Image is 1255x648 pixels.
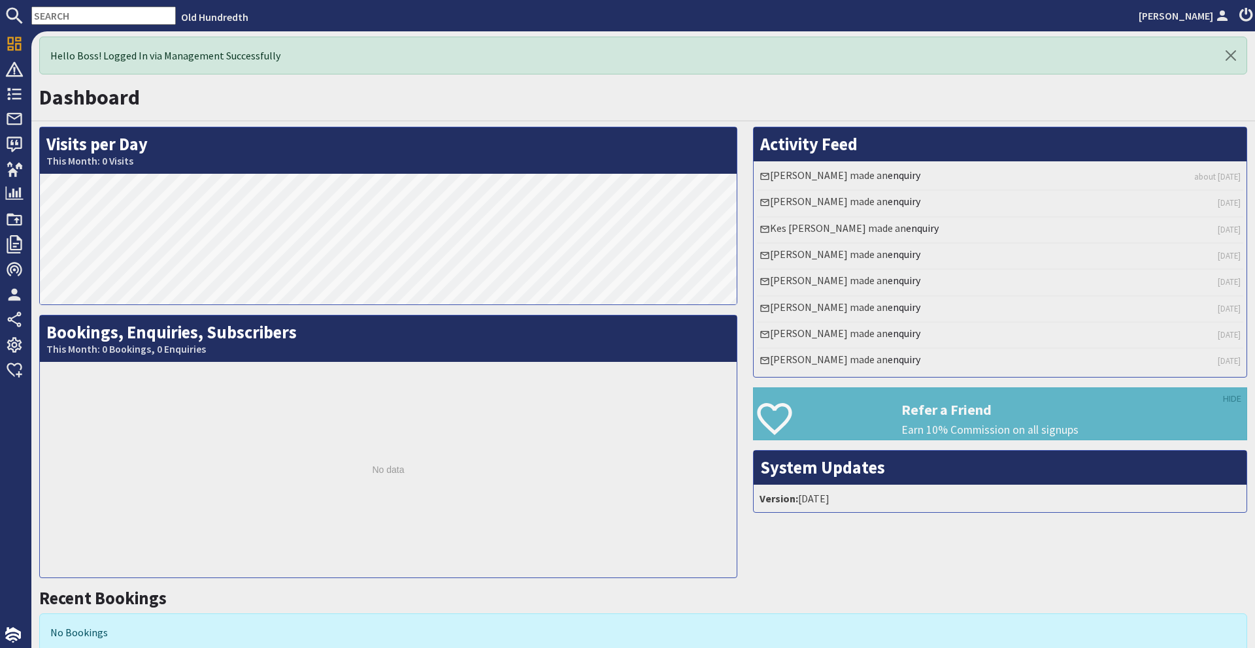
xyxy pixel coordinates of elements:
[757,349,1243,374] li: [PERSON_NAME] made an
[1194,170,1241,183] a: about [DATE]
[181,10,248,24] a: Old Hundredth
[31,7,176,25] input: SEARCH
[1218,329,1241,341] a: [DATE]
[39,37,1247,74] div: Hello Boss! Logged In via Management Successfully
[1218,302,1241,315] a: [DATE]
[906,221,939,235] a: enquiry
[40,316,737,362] h2: Bookings, Enquiries, Subscribers
[760,492,798,505] strong: Version:
[1218,197,1241,209] a: [DATE]
[1218,223,1241,236] a: [DATE]
[757,218,1243,244] li: Kes [PERSON_NAME] made an
[39,84,140,110] a: Dashboard
[888,169,920,182] a: enquiry
[901,401,1247,418] h3: Refer a Friend
[46,155,730,167] small: This Month: 0 Visits
[39,587,167,609] a: Recent Bookings
[888,353,920,366] a: enquiry
[901,421,1247,438] p: Earn 10% Commission on all signups
[888,274,920,287] a: enquiry
[1218,276,1241,288] a: [DATE]
[888,300,920,314] a: enquiry
[1218,355,1241,367] a: [DATE]
[757,297,1243,323] li: [PERSON_NAME] made an
[46,343,730,355] small: This Month: 0 Bookings, 0 Enquiries
[757,165,1243,191] li: [PERSON_NAME] made an
[757,191,1243,217] li: [PERSON_NAME] made an
[5,627,21,643] img: staytech_i_w-64f4e8e9ee0a9c174fd5317b4b171b261742d2d393467e5bdba4413f4f884c10.svg
[1223,392,1241,406] a: HIDE
[757,323,1243,349] li: [PERSON_NAME] made an
[1139,8,1231,24] a: [PERSON_NAME]
[1218,250,1241,262] a: [DATE]
[888,248,920,261] a: enquiry
[888,327,920,340] a: enquiry
[40,127,737,174] h2: Visits per Day
[40,362,737,577] div: No data
[753,387,1247,440] a: Refer a Friend Earn 10% Commission on all signups
[757,488,1243,509] li: [DATE]
[760,133,858,155] a: Activity Feed
[760,457,885,478] a: System Updates
[757,244,1243,270] li: [PERSON_NAME] made an
[757,270,1243,296] li: [PERSON_NAME] made an
[888,195,920,208] a: enquiry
